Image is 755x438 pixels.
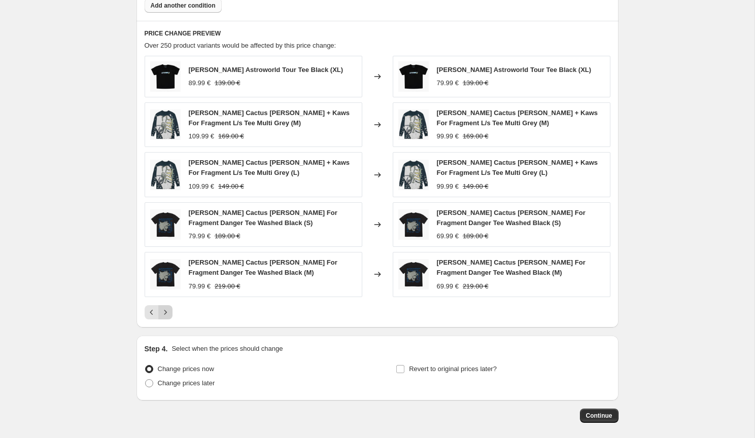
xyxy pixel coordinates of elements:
[437,159,598,176] span: [PERSON_NAME] Cactus [PERSON_NAME] + Kaws For Fragment L/s Tee Multi Grey (L)
[171,344,283,354] p: Select when the prices should change
[463,181,489,192] strike: 149.00 €
[218,131,244,141] strike: 169.00 €
[189,231,211,241] div: 79.99 €
[151,2,216,10] span: Add another condition
[189,259,337,276] span: [PERSON_NAME] Cactus [PERSON_NAME] For Fragment Danger Tee Washed Black (M)
[189,131,215,141] div: 109.99 €
[437,181,459,192] div: 99.99 €
[218,181,244,192] strike: 149.00 €
[437,259,586,276] span: [PERSON_NAME] Cactus [PERSON_NAME] For Fragment Danger Tee Washed Black (M)
[150,61,181,92] img: TravisScottAstroworldTourTeeBlack_80x.jpg
[409,365,497,373] span: Revert to original prices later?
[398,160,429,190] img: TravisScottCactusJackKawsForFragmentLSTeeMultiGreyProductX_80x.jpg
[437,131,459,141] div: 99.99 €
[189,78,211,88] div: 89.99 €
[437,209,586,227] span: [PERSON_NAME] Cactus [PERSON_NAME] For Fragment Danger Tee Washed Black (S)
[158,305,173,319] button: Next
[463,78,489,88] strike: 139.00 €
[189,159,350,176] span: [PERSON_NAME] Cactus [PERSON_NAME] + Kaws For Fragment L/s Tee Multi Grey (L)
[150,109,181,140] img: TravisScottCactusJackKawsForFragmentLSTeeMultiGreyProductX_80x.jpg
[437,231,459,241] div: 69.99 €
[189,209,337,227] span: [PERSON_NAME] Cactus [PERSON_NAME] For Fragment Danger Tee Washed Black (S)
[463,281,489,291] strike: 219.00 €
[398,109,429,140] img: TravisScottCactusJackKawsForFragmentLSTeeMultiGreyProductX_80x.jpg
[189,281,211,291] div: 79.99 €
[150,209,181,240] img: TravisScottCactusJackForFragmentDangerTeeWashedBlack_80x.jpg
[145,305,159,319] button: Previous
[398,259,429,289] img: TravisScottCactusJackForFragmentDangerTeeWashedBlack_80x.jpg
[145,305,173,319] nav: Pagination
[398,209,429,240] img: TravisScottCactusJackForFragmentDangerTeeWashedBlack_80x.jpg
[189,66,344,74] span: [PERSON_NAME] Astroworld Tour Tee Black (XL)
[158,365,214,373] span: Change prices now
[189,109,350,127] span: [PERSON_NAME] Cactus [PERSON_NAME] + Kaws For Fragment L/s Tee Multi Grey (M)
[215,231,241,241] strike: 189.00 €
[158,379,215,387] span: Change prices later
[150,259,181,289] img: TravisScottCactusJackForFragmentDangerTeeWashedBlack_80x.jpg
[437,78,459,88] div: 79.99 €
[145,344,168,354] h2: Step 4.
[150,160,181,190] img: TravisScottCactusJackKawsForFragmentLSTeeMultiGreyProductX_80x.jpg
[437,66,592,74] span: [PERSON_NAME] Astroworld Tour Tee Black (XL)
[463,131,489,141] strike: 169.00 €
[189,181,215,192] div: 109.99 €
[463,231,489,241] strike: 189.00 €
[215,281,241,291] strike: 219.00 €
[580,409,619,423] button: Continue
[398,61,429,92] img: TravisScottAstroworldTourTeeBlack_80x.jpg
[437,281,459,291] div: 69.99 €
[586,412,612,420] span: Continue
[437,109,598,127] span: [PERSON_NAME] Cactus [PERSON_NAME] + Kaws For Fragment L/s Tee Multi Grey (M)
[215,78,241,88] strike: 139.00 €
[145,42,336,49] span: Over 250 product variants would be affected by this price change:
[145,29,610,38] h6: PRICE CHANGE PREVIEW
